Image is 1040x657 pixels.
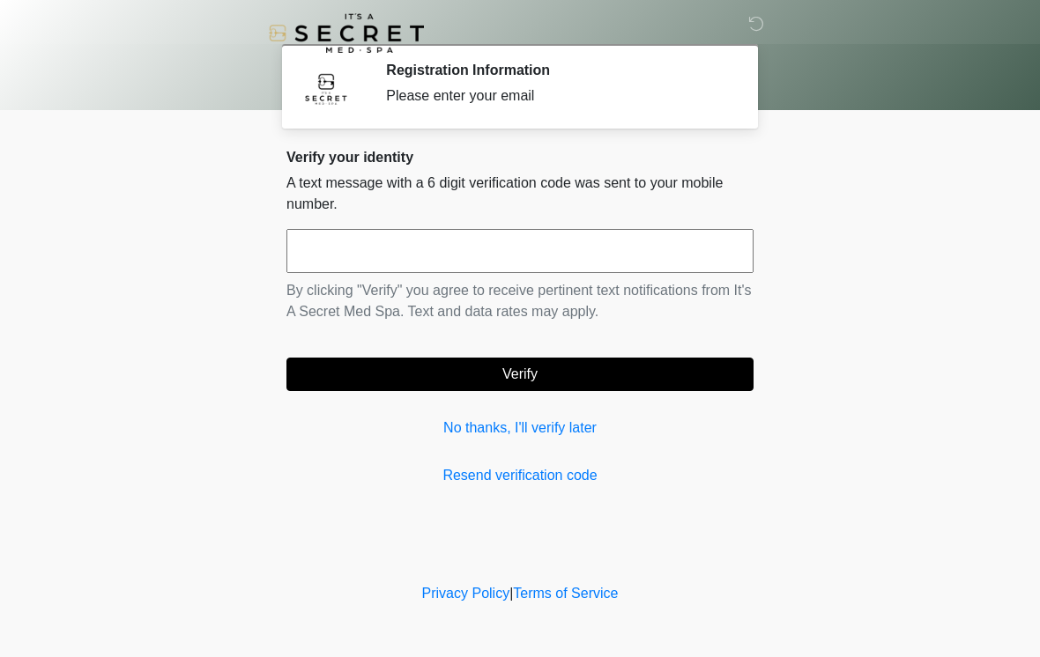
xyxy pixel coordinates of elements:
a: Resend verification code [286,465,754,486]
a: No thanks, I'll verify later [286,417,754,439]
a: Terms of Service [513,586,618,601]
h2: Registration Information [386,62,727,78]
img: It's A Secret Med Spa Logo [269,13,424,53]
a: | [509,586,513,601]
a: Privacy Policy [422,586,510,601]
h2: Verify your identity [286,149,754,166]
p: A text message with a 6 digit verification code was sent to your mobile number. [286,173,754,215]
button: Verify [286,358,754,391]
div: Please enter your email [386,85,727,107]
p: By clicking "Verify" you agree to receive pertinent text notifications from It's A Secret Med Spa... [286,280,754,322]
img: Agent Avatar [300,62,353,114]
